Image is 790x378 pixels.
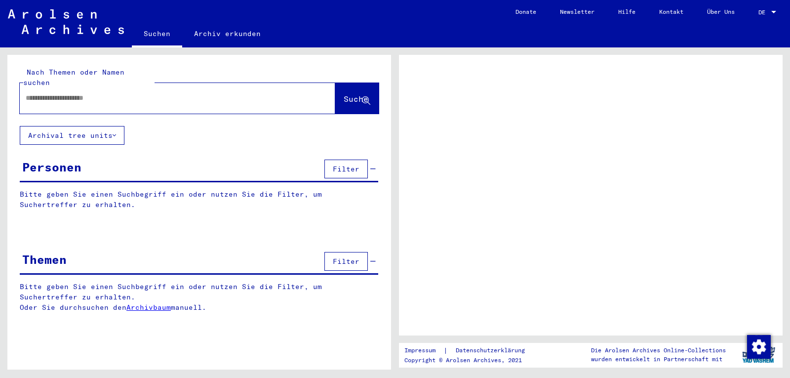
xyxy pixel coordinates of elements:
[22,158,81,176] div: Personen
[591,355,726,364] p: wurden entwickelt in Partnerschaft mit
[758,9,769,16] span: DE
[8,9,124,34] img: Arolsen_neg.svg
[333,165,359,173] span: Filter
[182,22,273,45] a: Archiv erkunden
[344,94,368,104] span: Suche
[22,251,67,268] div: Themen
[404,345,537,356] div: |
[333,257,359,266] span: Filter
[23,68,124,87] mat-label: Nach Themen oder Namen suchen
[740,342,777,367] img: yv_logo.png
[404,356,537,365] p: Copyright © Arolsen Archives, 2021
[448,345,537,356] a: Datenschutzerklärung
[591,346,726,355] p: Die Arolsen Archives Online-Collections
[335,83,379,114] button: Suche
[20,189,378,210] p: Bitte geben Sie einen Suchbegriff ein oder nutzen Sie die Filter, um Suchertreffer zu erhalten.
[324,252,368,271] button: Filter
[20,126,124,145] button: Archival tree units
[324,160,368,178] button: Filter
[126,303,171,312] a: Archivbaum
[747,335,771,359] img: Zustimmung ändern
[404,345,443,356] a: Impressum
[132,22,182,47] a: Suchen
[20,282,379,313] p: Bitte geben Sie einen Suchbegriff ein oder nutzen Sie die Filter, um Suchertreffer zu erhalten. O...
